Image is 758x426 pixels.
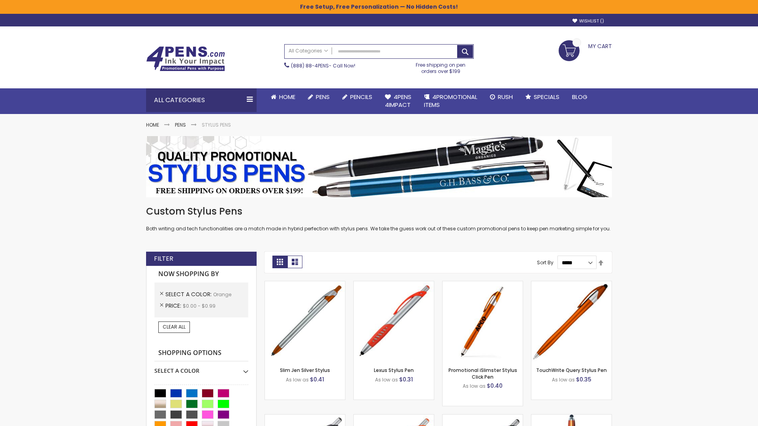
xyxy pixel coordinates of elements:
[272,256,287,268] strong: Grid
[316,93,330,101] span: Pens
[158,321,190,333] a: Clear All
[279,93,295,101] span: Home
[265,281,345,288] a: Slim Jen Silver Stylus-Orange
[265,414,345,421] a: Boston Stylus Pen-Orange
[310,376,324,383] span: $0.41
[487,382,503,390] span: $0.40
[202,121,231,128] strong: Stylus Pens
[183,303,216,309] span: $0.00 - $0.99
[291,62,329,69] a: (888) 88-4PENS
[379,88,418,114] a: 4Pens4impact
[534,93,559,101] span: Specials
[463,383,486,389] span: As low as
[537,259,553,266] label: Sort By
[375,376,398,383] span: As low as
[443,281,523,361] img: Promotional iSlimster Stylus Click Pen-Orange
[265,281,345,361] img: Slim Jen Silver Stylus-Orange
[572,18,604,24] a: Wishlist
[280,367,330,374] a: Slim Jen Silver Stylus
[354,281,434,288] a: Lexus Stylus Pen-Orange
[531,281,612,361] img: TouchWrite Query Stylus Pen-Orange
[146,205,612,218] h1: Custom Stylus Pens
[576,376,591,383] span: $0.35
[374,367,414,374] a: Lexus Stylus Pen
[354,414,434,421] a: Boston Silver Stylus Pen-Orange
[146,88,257,112] div: All Categories
[146,136,612,197] img: Stylus Pens
[531,414,612,421] a: TouchWrite Command Stylus Pen-Orange
[484,88,519,106] a: Rush
[385,93,411,109] span: 4Pens 4impact
[165,302,183,310] span: Price
[146,205,612,232] div: Both writing and tech functionalities are a match made in hybrid perfection with stylus pens. We ...
[291,62,355,69] span: - Call Now!
[408,59,474,75] div: Free shipping on pen orders over $199
[154,266,248,282] strong: Now Shopping by
[289,48,328,54] span: All Categories
[354,281,434,361] img: Lexus Stylus Pen-Orange
[498,93,513,101] span: Rush
[165,290,213,298] span: Select A Color
[163,323,186,330] span: Clear All
[443,414,523,421] a: Lexus Metallic Stylus Pen-Orange
[336,88,379,106] a: Pencils
[154,345,248,362] strong: Shopping Options
[146,46,225,71] img: 4Pens Custom Pens and Promotional Products
[146,121,159,128] a: Home
[572,93,587,101] span: Blog
[443,281,523,288] a: Promotional iSlimster Stylus Click Pen-Orange
[552,376,575,383] span: As low as
[302,88,336,106] a: Pens
[285,45,332,58] a: All Categories
[531,281,612,288] a: TouchWrite Query Stylus Pen-Orange
[154,254,173,263] strong: Filter
[286,376,309,383] span: As low as
[536,367,607,374] a: TouchWrite Query Stylus Pen
[399,376,413,383] span: $0.31
[265,88,302,106] a: Home
[213,291,231,298] span: Orange
[418,88,484,114] a: 4PROMOTIONALITEMS
[175,121,186,128] a: Pens
[519,88,566,106] a: Specials
[154,361,248,375] div: Select A Color
[424,93,477,109] span: 4PROMOTIONAL ITEMS
[566,88,594,106] a: Blog
[448,367,517,380] a: Promotional iSlimster Stylus Click Pen
[350,93,372,101] span: Pencils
